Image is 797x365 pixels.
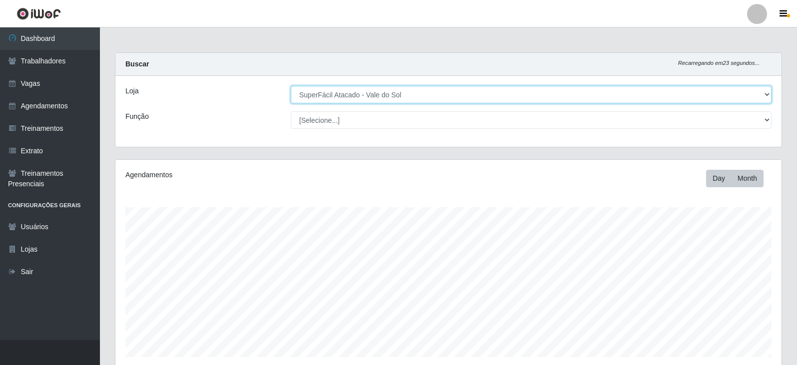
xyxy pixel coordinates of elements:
strong: Buscar [125,60,149,68]
label: Loja [125,86,138,96]
label: Função [125,111,149,122]
img: CoreUI Logo [16,7,61,20]
div: Agendamentos [125,170,386,180]
div: First group [706,170,764,187]
i: Recarregando em 23 segundos... [678,60,760,66]
button: Day [706,170,732,187]
button: Month [731,170,764,187]
div: Toolbar with button groups [706,170,772,187]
